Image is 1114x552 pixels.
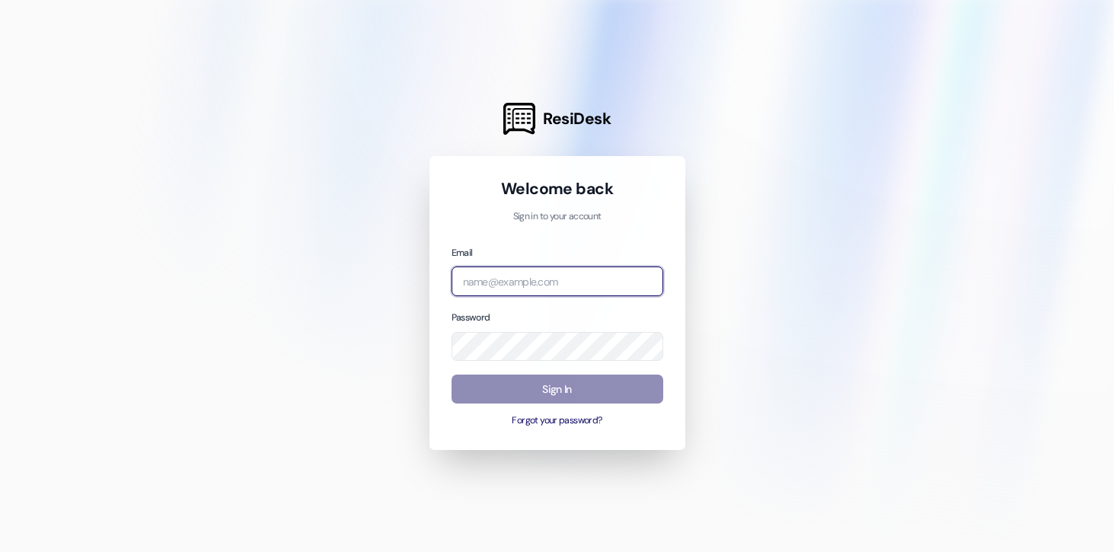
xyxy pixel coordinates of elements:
label: Email [452,247,473,259]
span: ResiDesk [543,108,611,129]
p: Sign in to your account [452,210,663,224]
input: name@example.com [452,266,663,296]
button: Sign In [452,375,663,404]
img: ResiDesk Logo [503,103,535,135]
label: Password [452,311,490,324]
button: Forgot your password? [452,414,663,428]
h1: Welcome back [452,178,663,199]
